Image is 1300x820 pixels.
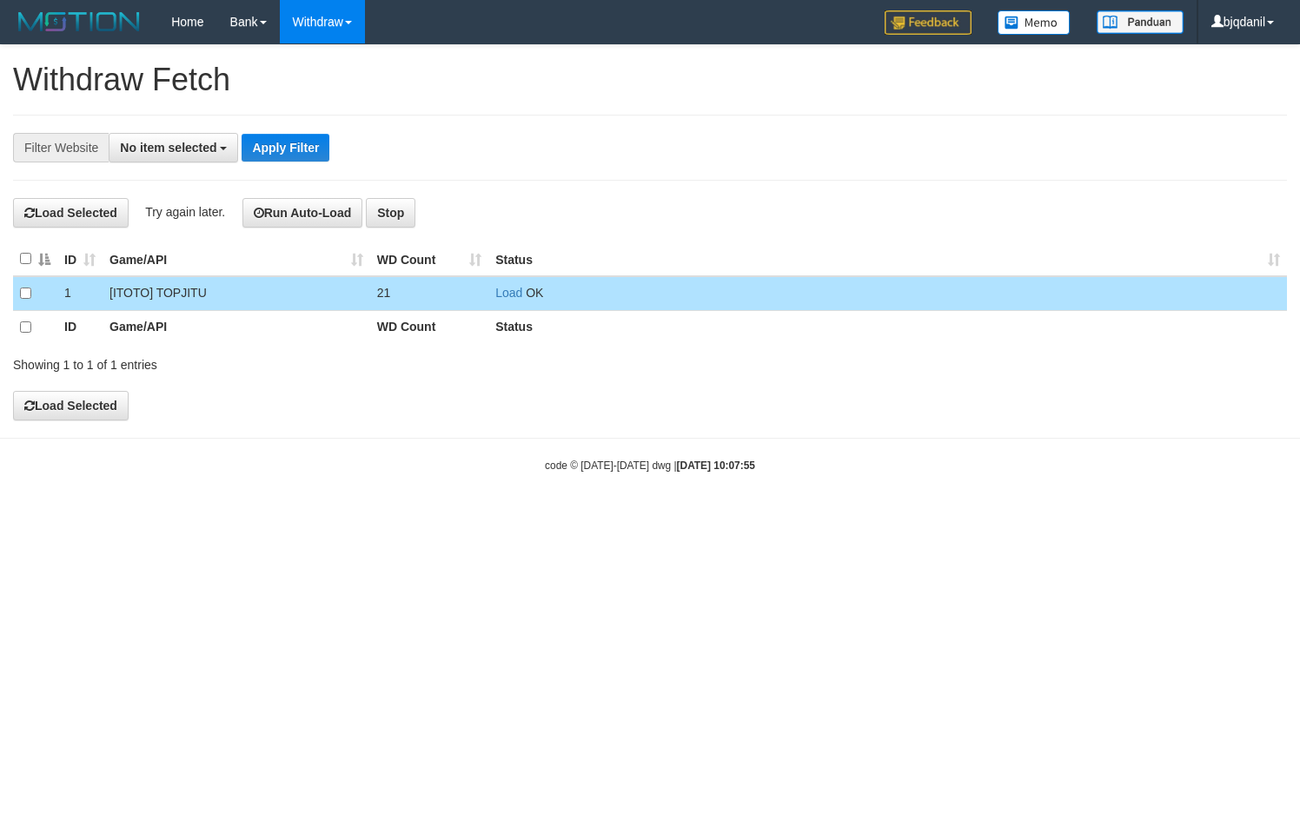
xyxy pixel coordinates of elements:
[370,242,488,276] th: WD Count: activate to sort column ascending
[885,10,972,35] img: Feedback.jpg
[13,133,109,162] div: Filter Website
[57,276,103,311] td: 1
[109,133,238,162] button: No item selected
[1097,10,1184,34] img: panduan.png
[103,242,370,276] th: Game/API: activate to sort column ascending
[366,198,415,228] button: Stop
[103,276,370,311] td: [ITOTO] TOPJITU
[526,286,543,300] span: OK
[120,141,216,155] span: No item selected
[13,198,129,228] button: Load Selected
[13,391,129,420] button: Load Selected
[998,10,1071,35] img: Button%20Memo.svg
[57,242,103,276] th: ID: activate to sort column ascending
[13,9,145,35] img: MOTION_logo.png
[242,198,363,228] button: Run Auto-Load
[377,286,391,300] span: 21
[488,242,1287,276] th: Status: activate to sort column ascending
[103,310,370,344] th: Game/API
[545,460,755,472] small: code © [DATE]-[DATE] dwg |
[145,205,225,219] span: Try again later.
[242,134,329,162] button: Apply Filter
[488,310,1287,344] th: Status
[370,310,488,344] th: WD Count
[677,460,755,472] strong: [DATE] 10:07:55
[13,63,1287,97] h1: Withdraw Fetch
[57,310,103,344] th: ID
[495,286,522,300] a: Load
[13,349,528,374] div: Showing 1 to 1 of 1 entries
